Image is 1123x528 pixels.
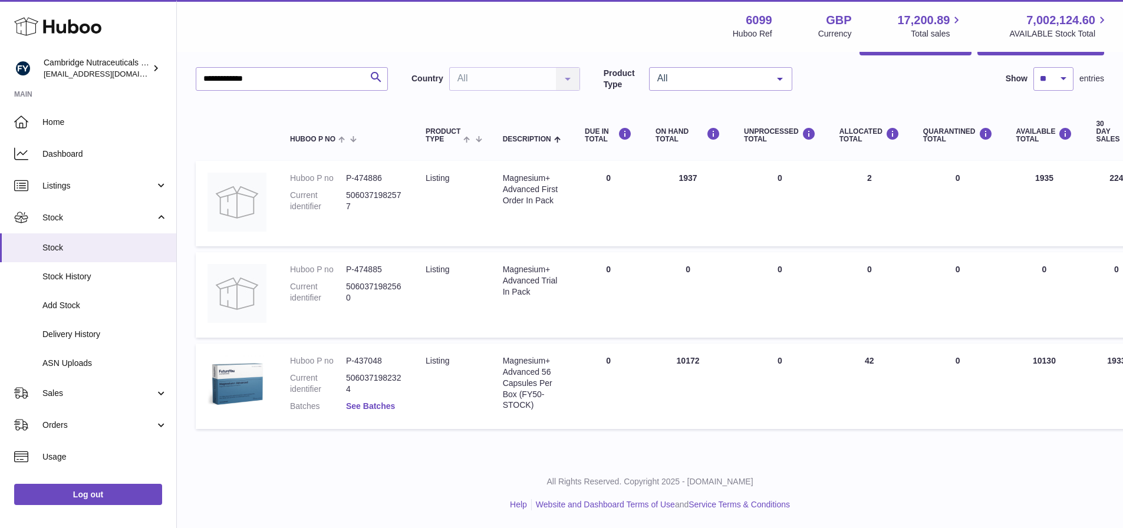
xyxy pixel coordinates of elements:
a: Service Terms & Conditions [689,500,790,509]
span: Sales [42,388,155,399]
dt: Huboo P no [290,173,346,184]
div: Currency [818,28,852,39]
strong: GBP [826,12,851,28]
span: All [654,72,768,84]
td: 0 [573,161,644,246]
span: Delivery History [42,329,167,340]
span: Product Type [426,128,460,143]
strong: 6099 [746,12,772,28]
span: Orders [42,420,155,431]
span: Add Stock [42,300,167,311]
td: 0 [1005,252,1085,338]
label: Country [411,73,443,84]
div: Huboo Ref [733,28,772,39]
dd: 5060371982577 [346,190,402,212]
span: 0 [956,173,960,183]
a: Website and Dashboard Terms of Use [536,500,675,509]
span: Stock [42,242,167,253]
div: UNPROCESSED Total [744,127,816,143]
td: 0 [644,252,732,338]
dd: P-437048 [346,355,402,367]
li: and [532,499,790,510]
div: DUE IN TOTAL [585,127,632,143]
div: AVAILABLE Total [1016,127,1073,143]
span: listing [426,173,449,183]
div: ON HAND Total [656,127,720,143]
td: 0 [732,344,828,430]
div: Magnesium+ Advanced First Order In Pack [503,173,561,206]
span: listing [426,265,449,274]
div: Cambridge Nutraceuticals Ltd [44,57,150,80]
dd: 5060371982560 [346,281,402,303]
img: product image [208,355,266,414]
dt: Huboo P no [290,264,346,275]
dd: P-474886 [346,173,402,184]
img: product image [208,264,266,323]
dt: Current identifier [290,372,346,395]
a: 7,002,124.60 AVAILABLE Stock Total [1009,12,1109,39]
label: Product Type [604,68,643,90]
dt: Batches [290,401,346,412]
img: product image [208,173,266,232]
span: Dashboard [42,148,167,160]
td: 0 [573,252,644,338]
dt: Current identifier [290,190,346,212]
td: 10130 [1005,344,1085,430]
span: Usage [42,451,167,463]
a: Help [510,500,527,509]
label: Show [1006,73,1028,84]
dd: P-474885 [346,264,402,275]
td: 2 [828,161,911,246]
span: entries [1079,73,1104,84]
dd: 5060371982324 [346,372,402,395]
img: huboo@camnutra.com [14,60,32,77]
span: 7,002,124.60 [1026,12,1095,28]
span: Listings [42,180,155,192]
div: Magnesium+ Advanced 56 Capsules Per Box (FY50-STOCK) [503,355,561,411]
div: Magnesium+ Advanced Trial In Pack [503,264,561,298]
span: Stock History [42,271,167,282]
div: QUARANTINED Total [923,127,993,143]
dt: Huboo P no [290,355,346,367]
dt: Current identifier [290,281,346,303]
td: 1937 [644,161,732,246]
span: 0 [956,356,960,365]
td: 10172 [644,344,732,430]
span: 17,200.89 [897,12,950,28]
td: 0 [732,161,828,246]
div: ALLOCATED Total [839,127,900,143]
a: 17,200.89 Total sales [897,12,963,39]
span: Home [42,117,167,128]
span: AVAILABLE Stock Total [1009,28,1109,39]
td: 42 [828,344,911,430]
td: 1935 [1005,161,1085,246]
p: All Rights Reserved. Copyright 2025 - [DOMAIN_NAME] [186,476,1114,487]
a: Log out [14,484,162,505]
span: listing [426,356,449,365]
span: 0 [956,265,960,274]
span: Stock [42,212,155,223]
span: [EMAIL_ADDRESS][DOMAIN_NAME] [44,69,173,78]
td: 0 [732,252,828,338]
span: Description [503,136,551,143]
td: 0 [828,252,911,338]
span: Huboo P no [290,136,335,143]
td: 0 [573,344,644,430]
span: Total sales [911,28,963,39]
span: ASN Uploads [42,358,167,369]
a: See Batches [346,401,395,411]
